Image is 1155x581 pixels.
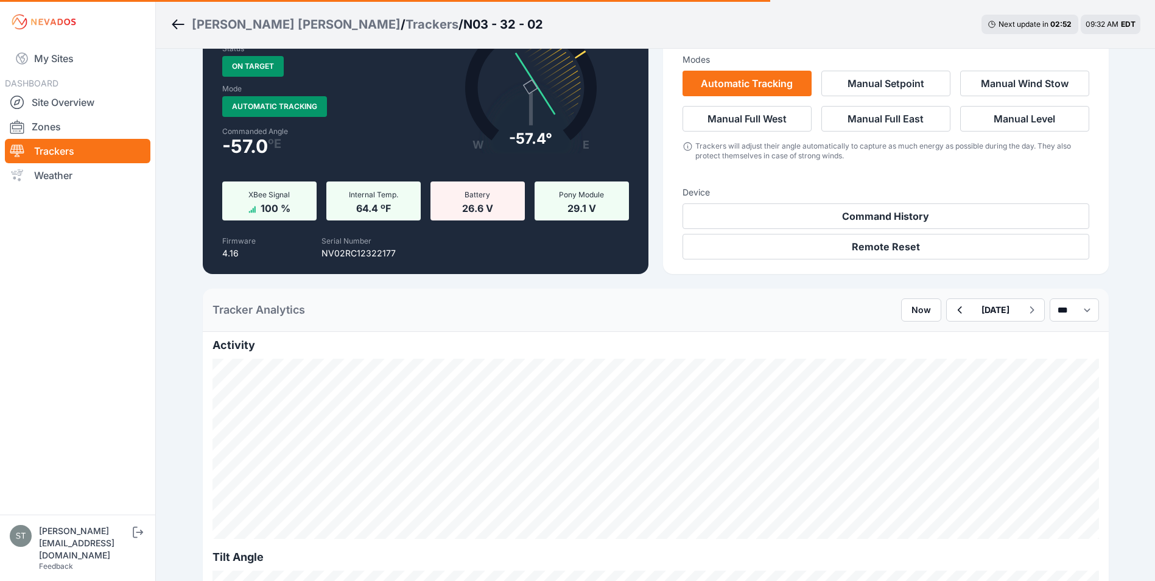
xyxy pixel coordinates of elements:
[222,84,242,94] label: Mode
[5,163,150,188] a: Weather
[695,141,1089,161] div: Trackers will adjust their angle automatically to capture as much energy as possible during the d...
[192,16,401,33] a: [PERSON_NAME] [PERSON_NAME]
[1050,19,1072,29] div: 02 : 52
[222,44,244,54] label: Status
[5,90,150,114] a: Site Overview
[222,236,256,245] label: Firmware
[509,129,552,149] div: -57.4°
[901,298,941,322] button: Now
[10,525,32,547] img: steve@nevados.solar
[683,54,710,66] h3: Modes
[222,56,284,77] span: On Target
[212,549,1099,566] h2: Tilt Angle
[683,71,812,96] button: Automatic Tracking
[821,106,950,132] button: Manual Full East
[559,190,604,199] span: Pony Module
[465,190,490,199] span: Battery
[972,299,1019,321] button: [DATE]
[222,127,418,136] label: Commanded Angle
[356,200,391,214] span: 64.4 ºF
[821,71,950,96] button: Manual Setpoint
[458,16,463,33] span: /
[170,9,543,40] nav: Breadcrumb
[960,71,1089,96] button: Manual Wind Stow
[212,337,1099,354] h2: Activity
[683,106,812,132] button: Manual Full West
[1086,19,1118,29] span: 09:32 AM
[462,200,493,214] span: 26.6 V
[5,139,150,163] a: Trackers
[222,96,327,117] span: Automatic Tracking
[5,78,58,88] span: DASHBOARD
[401,16,405,33] span: /
[683,203,1089,229] button: Command History
[5,114,150,139] a: Zones
[960,106,1089,132] button: Manual Level
[1121,19,1136,29] span: EDT
[5,44,150,73] a: My Sites
[321,236,371,245] label: Serial Number
[405,16,458,33] a: Trackers
[683,186,1089,199] h3: Device
[268,139,281,149] span: º E
[261,200,290,214] span: 100 %
[999,19,1048,29] span: Next update in
[212,301,305,319] h2: Tracker Analytics
[321,247,396,259] p: NV02RC12322177
[248,190,290,199] span: XBee Signal
[463,16,543,33] h3: N03 - 32 - 02
[567,200,596,214] span: 29.1 V
[39,525,130,562] div: [PERSON_NAME][EMAIL_ADDRESS][DOMAIN_NAME]
[39,562,73,571] a: Feedback
[222,247,256,259] p: 4.16
[349,190,398,199] span: Internal Temp.
[683,234,1089,259] button: Remote Reset
[222,139,268,153] span: -57.0
[10,12,78,32] img: Nevados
